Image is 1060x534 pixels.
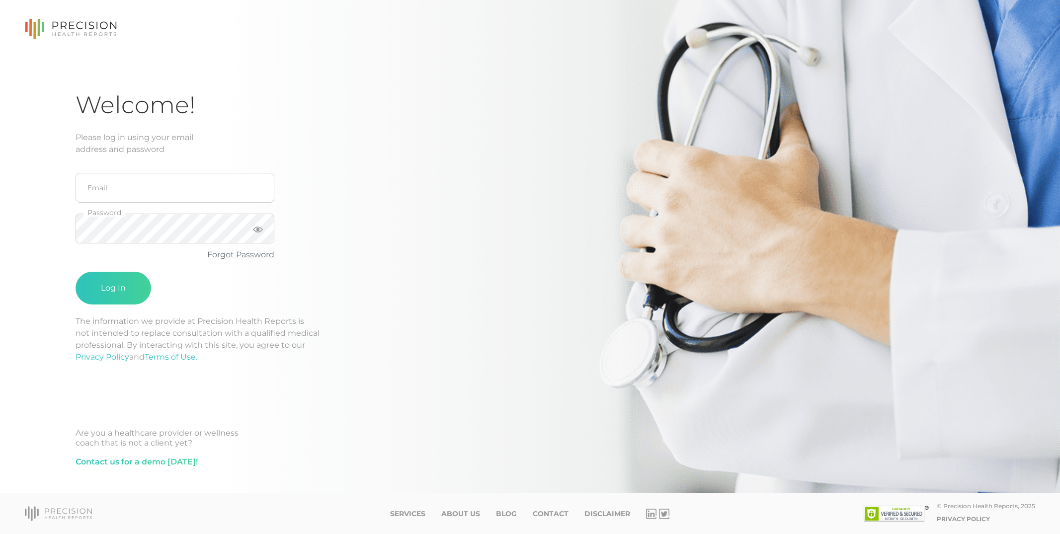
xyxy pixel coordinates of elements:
h1: Welcome! [76,90,984,120]
img: SSL site seal - click to verify [864,506,929,522]
a: Blog [496,510,517,518]
div: © Precision Health Reports, 2025 [937,502,1035,510]
a: Privacy Policy [937,515,990,523]
a: Forgot Password [207,250,274,259]
a: Contact us for a demo [DATE]! [76,456,198,468]
a: Terms of Use. [145,352,197,362]
p: The information we provide at Precision Health Reports is not intended to replace consultation wi... [76,315,984,363]
input: Email [76,173,274,203]
div: Please log in using your email address and password [76,132,984,155]
a: Privacy Policy [76,352,129,362]
button: Log In [76,272,151,305]
div: Are you a healthcare provider or wellness coach that is not a client yet? [76,428,984,448]
a: About Us [441,510,480,518]
a: Contact [533,510,569,518]
a: Disclaimer [584,510,630,518]
a: Services [390,510,425,518]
